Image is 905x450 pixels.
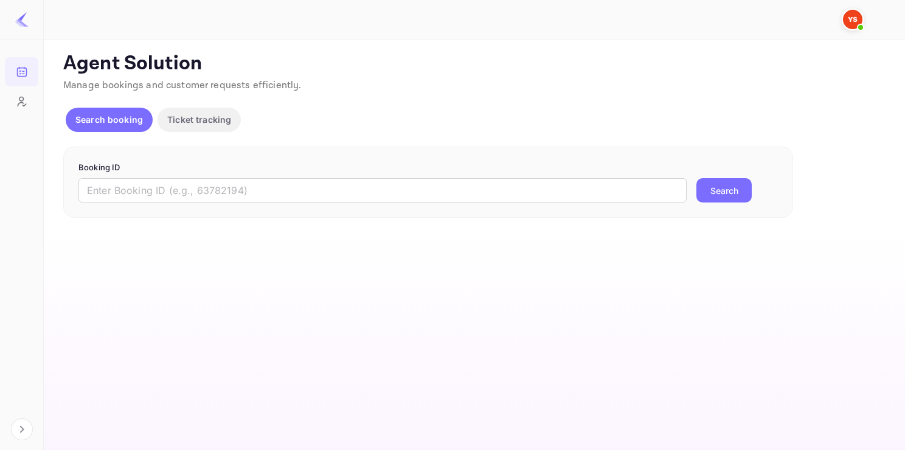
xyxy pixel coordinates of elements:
[78,162,778,174] p: Booking ID
[63,52,883,76] p: Agent Solution
[167,113,231,126] p: Ticket tracking
[696,178,752,202] button: Search
[5,87,38,115] a: Customers
[843,10,862,29] img: Yandex Support
[15,12,29,27] img: LiteAPI
[63,79,302,92] span: Manage bookings and customer requests efficiently.
[75,113,143,126] p: Search booking
[5,57,38,85] a: Bookings
[78,178,687,202] input: Enter Booking ID (e.g., 63782194)
[11,418,33,440] button: Expand navigation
